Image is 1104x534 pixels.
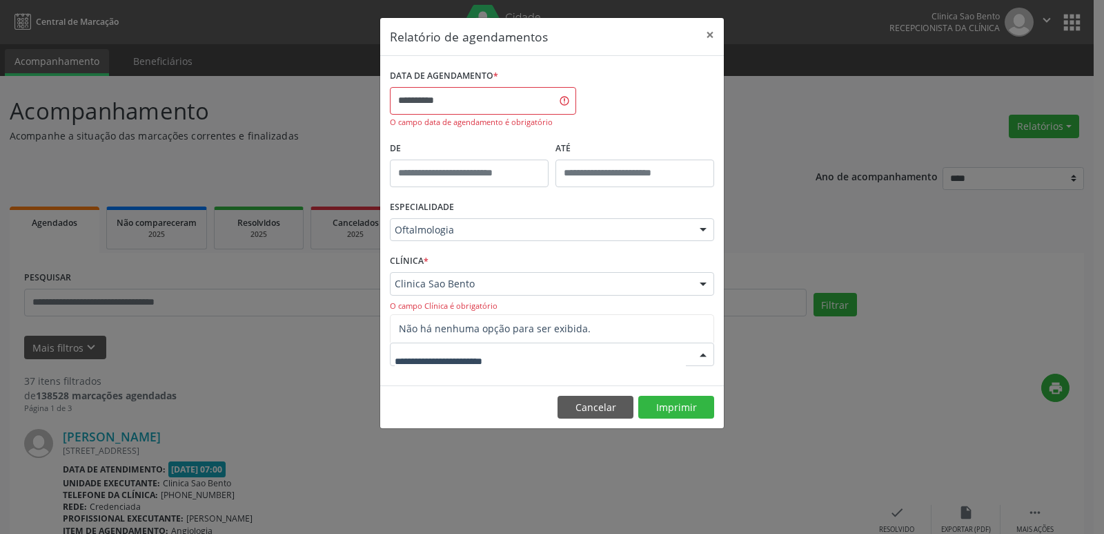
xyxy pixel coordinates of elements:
[390,197,454,218] label: ESPECIALIDADE
[390,66,498,87] label: DATA DE AGENDAMENTO
[390,138,549,160] label: De
[696,18,724,52] button: Close
[390,117,576,128] div: O campo data de agendamento é obrigatório
[555,138,714,160] label: ATÉ
[558,396,633,419] button: Cancelar
[638,396,714,419] button: Imprimir
[395,277,686,291] span: Clinica Sao Bento
[391,315,713,343] span: Não há nenhuma opção para ser exibida.
[390,28,548,46] h5: Relatório de agendamentos
[390,301,714,312] div: O campo Clínica é obrigatório
[395,223,686,237] span: Oftalmologia
[390,251,428,272] label: CLÍNICA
